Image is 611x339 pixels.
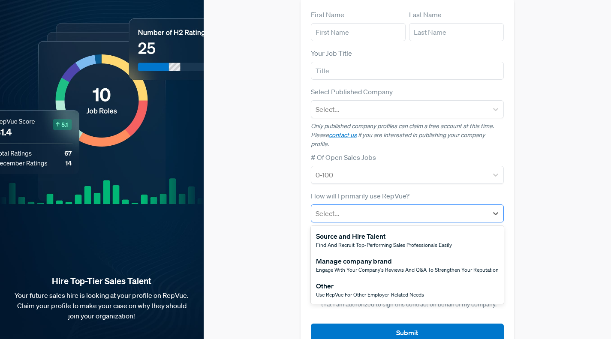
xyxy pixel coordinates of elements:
[409,23,504,41] input: Last Name
[311,48,352,58] label: Your Job Title
[316,291,424,298] span: Use RepVue for other employer-related needs
[311,23,406,41] input: First Name
[316,231,452,241] div: Source and Hire Talent
[316,241,452,249] span: Find and recruit top-performing sales professionals easily
[311,9,344,20] label: First Name
[311,191,409,201] label: How will I primarily use RepVue?
[329,131,357,139] a: contact us
[316,281,424,291] div: Other
[14,276,190,287] strong: Hire Top-Tier Sales Talent
[311,152,376,162] label: # Of Open Sales Jobs
[316,266,499,273] span: Engage with your company's reviews and Q&A to strengthen your reputation
[316,256,499,266] div: Manage company brand
[14,290,190,321] p: Your future sales hire is looking at your profile on RepVue. Claim your profile to make your case...
[311,122,504,149] p: Only published company profiles can claim a free account at this time. Please if you are interest...
[409,9,442,20] label: Last Name
[311,62,504,80] input: Title
[311,87,393,97] label: Select Published Company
